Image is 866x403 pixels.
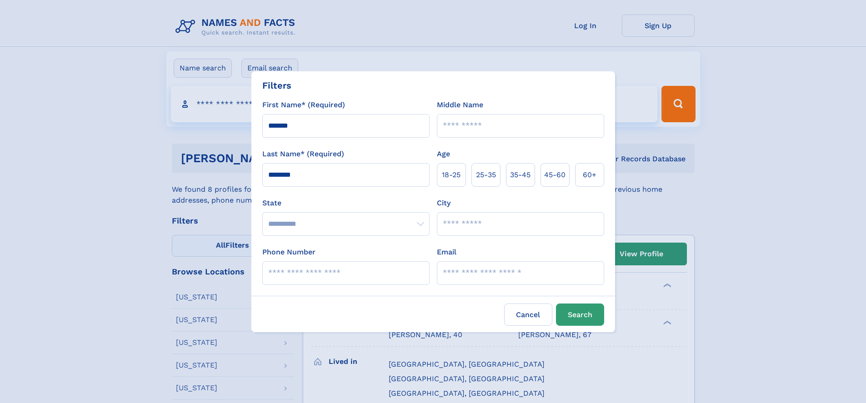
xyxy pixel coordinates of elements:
[583,169,596,180] span: 60+
[262,100,345,110] label: First Name* (Required)
[262,247,315,258] label: Phone Number
[476,169,496,180] span: 25‑35
[262,149,344,159] label: Last Name* (Required)
[262,198,430,209] label: State
[510,169,531,180] span: 35‑45
[544,169,566,180] span: 45‑60
[437,247,456,258] label: Email
[504,303,552,326] label: Cancel
[556,303,604,326] button: Search
[437,149,450,159] label: Age
[262,79,291,92] div: Filters
[442,169,461,180] span: 18‑25
[437,100,483,110] label: Middle Name
[437,198,451,209] label: City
